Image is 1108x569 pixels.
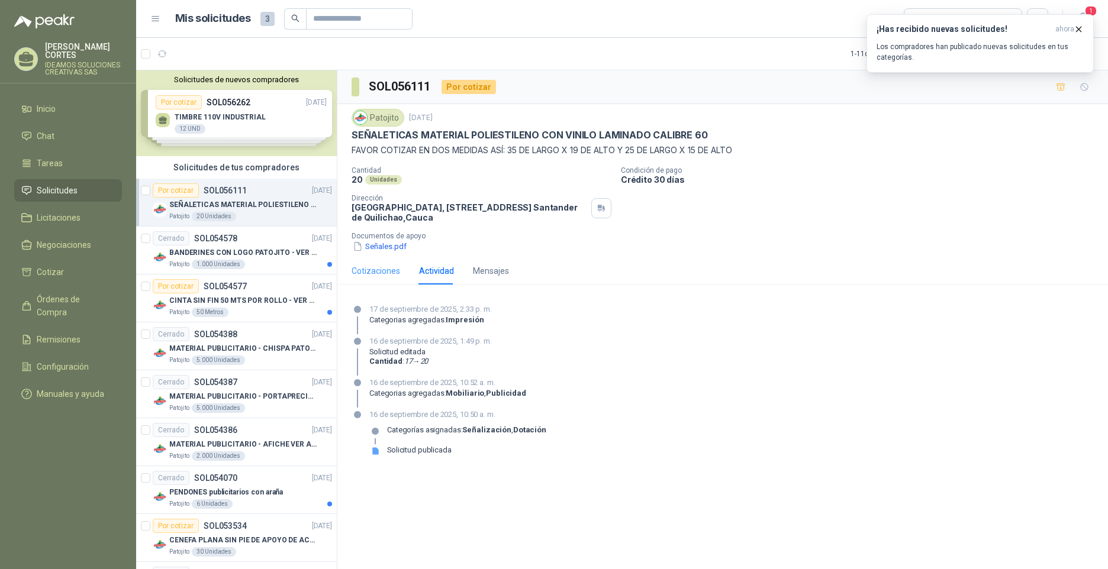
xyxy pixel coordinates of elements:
p: CINTA SIN FIN 50 MTS POR ROLLO - VER DOC ADJUNTO [169,295,317,306]
strong: Señalización [462,425,511,434]
p: : → [369,357,492,366]
div: Solicitud publicada [387,445,452,455]
a: CerradoSOL054070[DATE] Company LogoPENDONES publicitarios con arañaPatojito6 Unidades [136,466,337,514]
p: [DATE] [312,185,332,196]
div: Cerrado [153,471,189,485]
img: Company Logo [354,111,367,124]
div: 1.000 Unidades [192,260,245,269]
span: 1 [1084,5,1097,17]
h3: ¡Has recibido nuevas solicitudes! [877,24,1051,34]
p: IDEAMOS SOLUCIONES CREATIVAS SAS [45,62,122,76]
p: SOL054387 [194,378,237,386]
p: MATERIAL PUBLICITARIO - AFICHE VER ADJUNTO [169,439,317,450]
a: Órdenes de Compra [14,288,122,324]
p: Patojito [169,260,189,269]
a: Remisiones [14,328,122,351]
span: Órdenes de Compra [37,293,111,319]
em: 17 [404,357,413,366]
h1: Mis solicitudes [175,10,251,27]
a: CerradoSOL054388[DATE] Company LogoMATERIAL PUBLICITARIO - CHISPA PATOJITO VER ADJUNTOPatojito5.0... [136,322,337,370]
a: CerradoSOL054578[DATE] Company LogoBANDERINES CON LOGO PATOJITO - VER DOC ADJUNTOPatojito1.000 Un... [136,227,337,274]
a: Tareas [14,152,122,174]
img: Company Logo [153,346,167,360]
p: Categorias agregadas: [369,315,492,325]
p: [DATE] [312,329,332,340]
p: SEÑALETICAS MATERIAL POLIESTILENO CON VINILO LAMINADO CALIBRE 60 [352,129,707,141]
p: [DATE] [409,112,433,124]
div: Solicitudes de tus compradores [136,156,337,179]
a: Inicio [14,98,122,120]
p: Condición de pago [621,166,1103,174]
div: 50 Metros [192,308,228,317]
div: 6 Unidades [192,499,233,509]
p: Crédito 30 días [621,174,1103,185]
a: Negociaciones [14,234,122,256]
div: 30 Unidades [192,547,236,557]
p: 17 de septiembre de 2025, 2:33 p. m. [369,303,492,315]
p: Dirección [352,194,587,202]
a: Chat [14,125,122,147]
div: Por cotizar [153,519,199,533]
p: SOL054577 [204,282,247,290]
span: Configuración [37,360,89,373]
img: Company Logo [153,202,167,216]
div: Cerrado [153,231,189,245]
a: CerradoSOL054386[DATE] Company LogoMATERIAL PUBLICITARIO - AFICHE VER ADJUNTOPatojito2.000 Unidades [136,418,337,466]
a: Por cotizarSOL053534[DATE] Company LogoCENEFA PLANA SIN PIE DE APOYO DE ACUERDO A LA IMAGEN ADJUN... [136,514,337,562]
p: Los compradores han publicado nuevas solicitudes en tus categorías. [877,41,1084,63]
div: 5.000 Unidades [192,403,245,413]
button: Solicitudes de nuevos compradores [141,75,332,84]
p: SEÑALETICAS MATERIAL POLIESTILENO CON VINILO LAMINADO CALIBRE 60 [169,199,317,211]
p: MATERIAL PUBLICITARIO - PORTAPRECIOS VER ADJUNTO [169,391,317,402]
a: Configuración [14,355,122,378]
div: Cerrado [153,375,189,389]
p: [GEOGRAPHIC_DATA], [STREET_ADDRESS] Santander de Quilichao , Cauca [352,202,587,222]
h3: SOL056111 [369,77,432,96]
p: Categorías asignadas: , [387,425,546,435]
span: Licitaciones [37,211,80,224]
span: Solicitudes [37,184,78,197]
strong: Mobiliario [446,389,484,397]
a: Solicitudes [14,179,122,202]
span: Chat [37,130,54,143]
p: Patojito [169,308,189,317]
p: SOL054578 [194,234,237,243]
span: 3 [260,12,275,26]
p: Cantidad [352,166,611,174]
img: Company Logo [153,490,167,504]
p: SOL054386 [194,426,237,434]
div: 20 Unidades [192,212,236,221]
button: Señales.pdf [352,240,408,253]
p: FAVOR COTIZAR EN DOS MEDIDAS ASÍ: 35 DE LARGO X 19 DE ALTO Y 25 DE LARGO X 15 DE ALTO [352,144,1094,157]
strong: Impresión [446,315,484,324]
span: Remisiones [37,333,80,346]
div: 2.000 Unidades [192,451,245,461]
p: [DATE] [312,425,332,436]
div: Cotizaciones [352,264,400,277]
img: Company Logo [153,538,167,552]
a: CerradoSOL054387[DATE] Company LogoMATERIAL PUBLICITARIO - PORTAPRECIOS VER ADJUNTOPatojito5.000 ... [136,370,337,418]
img: Logo peakr [14,14,75,28]
p: Patojito [169,499,189,509]
div: Por cotizar [442,80,496,94]
span: Tareas [37,157,63,170]
strong: Dotación [513,425,546,434]
p: 16 de septiembre de 2025, 1:49 p. m. [369,335,492,347]
p: [DATE] [312,377,332,388]
div: Actividad [419,264,454,277]
p: [PERSON_NAME] CORTES [45,43,122,59]
a: Manuales y ayuda [14,383,122,405]
p: SOL053534 [204,522,247,530]
span: ahora [1055,24,1074,34]
div: Cerrado [153,423,189,437]
span: Inicio [37,102,56,115]
div: Patojito [352,109,404,127]
span: search [291,14,299,22]
strong: Cantidad [369,357,402,366]
p: BANDERINES CON LOGO PATOJITO - VER DOC ADJUNTO [169,247,317,258]
p: Documentos de apoyo [352,232,1103,240]
div: Todas [911,12,936,25]
span: Manuales y ayuda [37,387,104,400]
p: 16 de septiembre de 2025, 10:50 a. m. [369,409,546,421]
p: Categorias agregadas: , [369,389,526,398]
